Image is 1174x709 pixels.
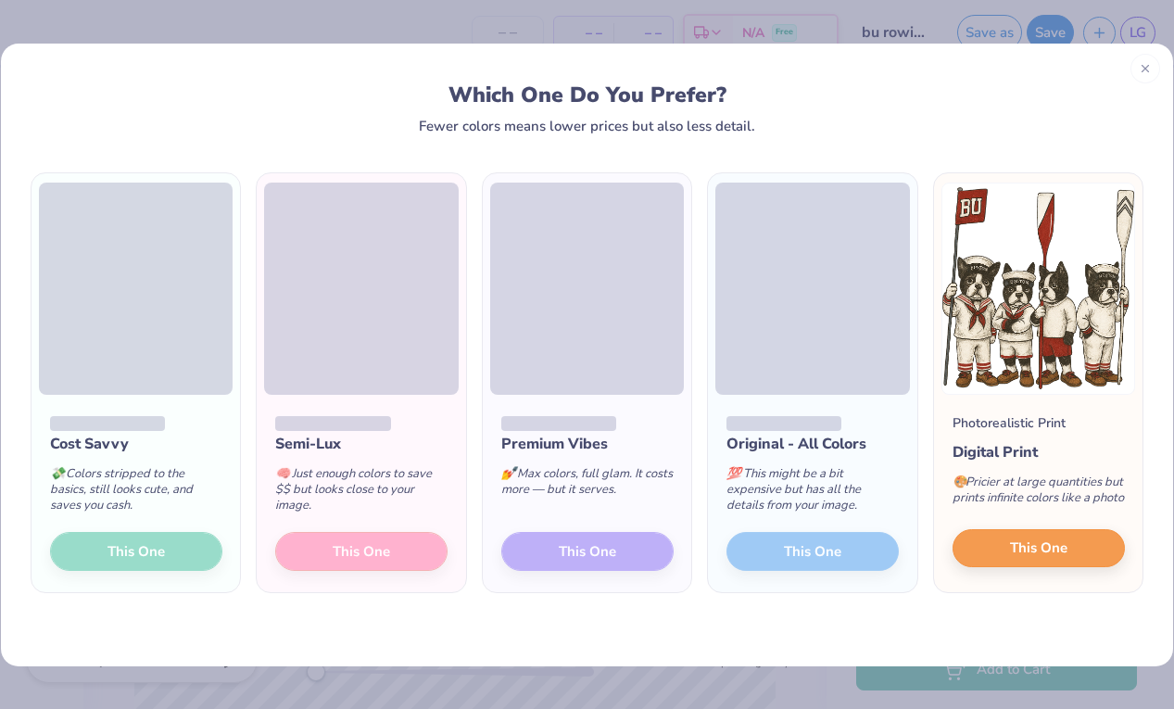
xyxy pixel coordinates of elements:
[275,455,448,532] div: Just enough colors to save $$ but looks close to your image.
[50,433,222,455] div: Cost Savvy
[953,463,1125,525] div: Pricier at large quantities but prints infinite colors like a photo
[941,183,1135,395] img: Photorealistic preview
[50,455,222,532] div: Colors stripped to the basics, still looks cute, and saves you cash.
[953,413,1066,433] div: Photorealistic Print
[275,433,448,455] div: Semi-Lux
[501,433,674,455] div: Premium Vibes
[726,455,899,532] div: This might be a bit expensive but has all the details from your image.
[953,474,967,490] span: 🎨
[726,433,899,455] div: Original - All Colors
[953,441,1125,463] div: Digital Print
[52,82,1123,108] div: Which One Do You Prefer?
[419,119,755,133] div: Fewer colors means lower prices but also less detail.
[726,465,741,482] span: 💯
[275,465,290,482] span: 🧠
[1010,538,1067,559] span: This One
[50,465,65,482] span: 💸
[501,465,516,482] span: 💅
[953,529,1125,568] button: This One
[501,455,674,516] div: Max colors, full glam. It costs more — but it serves.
